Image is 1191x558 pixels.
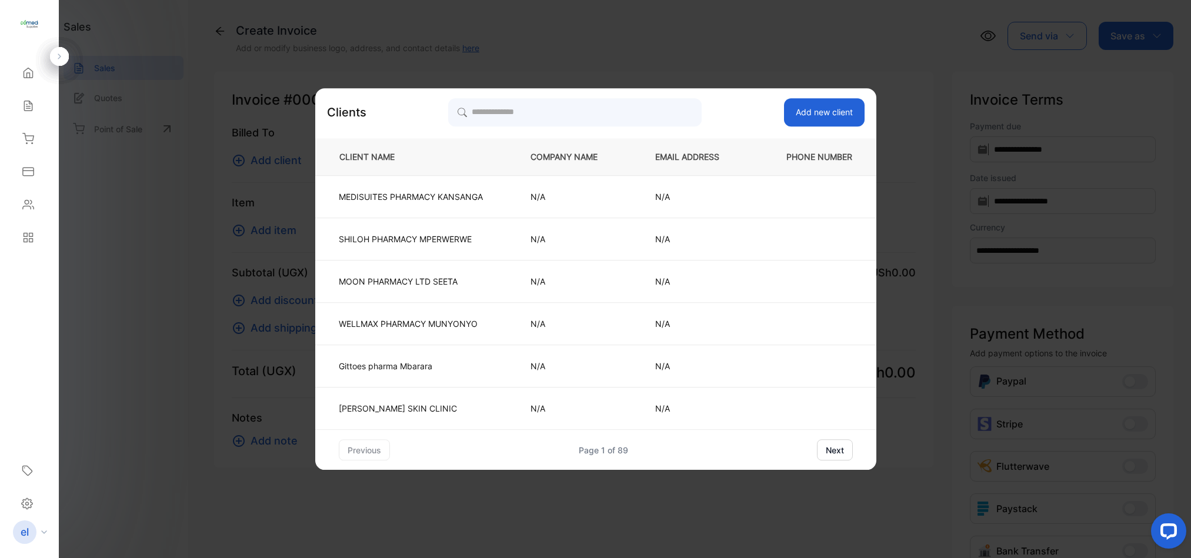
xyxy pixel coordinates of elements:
p: N/A [655,275,738,288]
p: PHONE NUMBER [777,151,857,163]
p: N/A [531,191,616,203]
p: [PERSON_NAME] SKIN CLINIC [339,402,483,415]
p: WELLMAX PHARMACY MUNYONYO [339,318,483,330]
p: el [21,524,29,540]
p: N/A [655,233,738,245]
p: MEDISUITES PHARMACY KANSANGA [339,191,483,203]
div: Page 1 of 89 [579,444,628,456]
p: N/A [531,402,616,415]
p: CLIENT NAME [335,151,492,163]
p: N/A [655,402,738,415]
iframe: LiveChat chat widget [1142,509,1191,558]
p: SHILOH PHARMACY MPERWERWE [339,233,483,245]
p: N/A [655,191,738,203]
p: N/A [531,318,616,330]
button: Add new client [784,98,865,126]
p: N/A [655,360,738,372]
p: MOON PHARMACY LTD SEETA [339,275,483,288]
img: logo [21,15,38,33]
p: N/A [531,275,616,288]
p: N/A [531,233,616,245]
p: Gittoes pharma Mbarara [339,360,483,372]
p: N/A [531,360,616,372]
p: COMPANY NAME [531,151,616,163]
p: Clients [327,103,366,121]
button: next [817,439,853,460]
p: N/A [655,318,738,330]
button: previous [339,439,390,460]
p: EMAIL ADDRESS [655,151,738,163]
